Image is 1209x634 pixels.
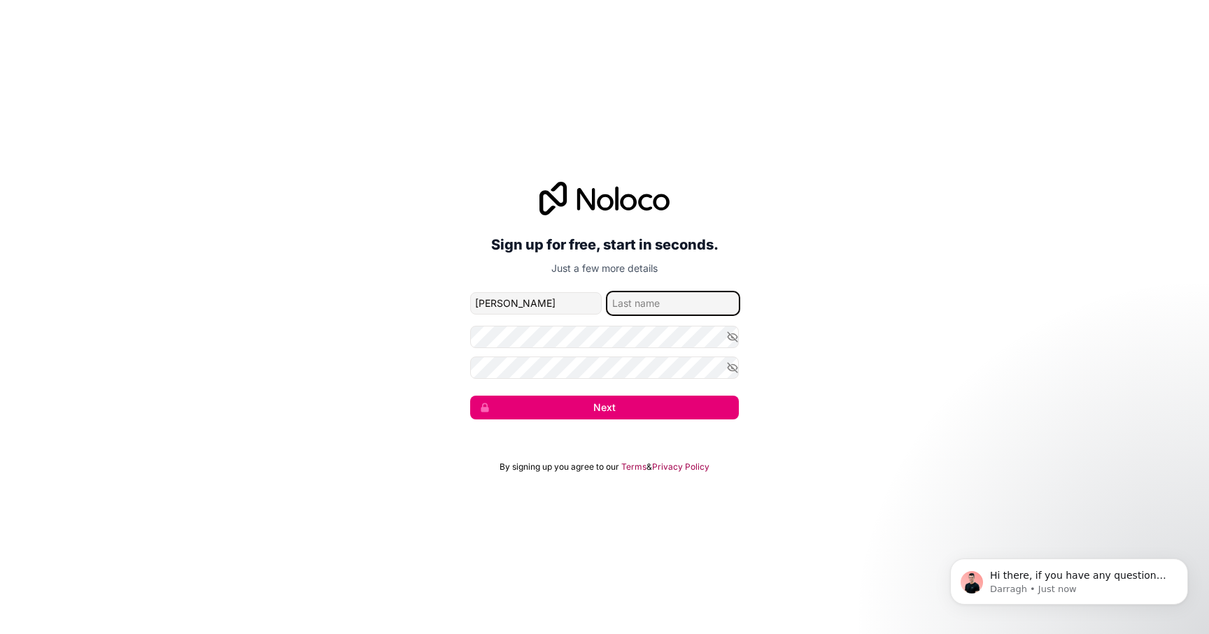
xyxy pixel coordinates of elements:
[500,461,619,473] span: By signing up you agree to our
[470,326,739,348] input: Password
[607,292,739,315] input: family-name
[621,461,646,473] a: Terms
[470,232,739,257] h2: Sign up for free, start in seconds.
[470,292,602,315] input: given-name
[470,356,739,379] input: Confirm password
[470,396,739,419] button: Next
[646,461,652,473] span: &
[652,461,709,473] a: Privacy Policy
[929,529,1209,627] iframe: Intercom notifications message
[470,261,739,275] p: Just a few more details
